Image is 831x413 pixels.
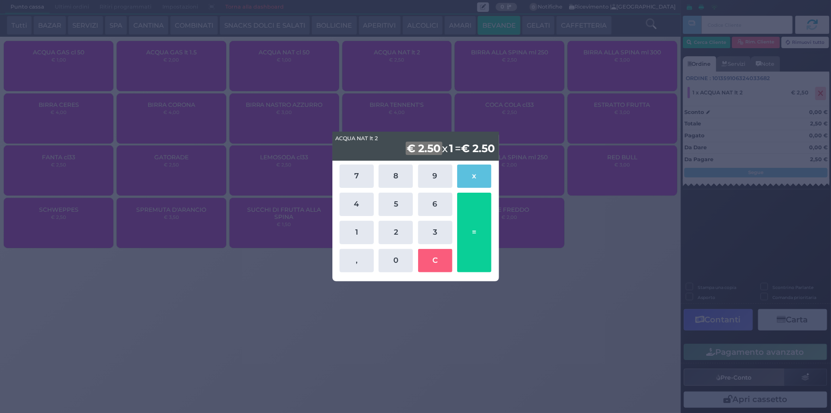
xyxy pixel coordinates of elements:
[461,142,495,155] b: € 2.50
[379,193,413,216] button: 5
[418,221,452,244] button: 3
[418,165,452,188] button: 9
[340,165,374,188] button: 7
[340,221,374,244] button: 1
[457,193,491,272] button: =
[379,165,413,188] button: 8
[406,142,442,155] b: € 2.50
[379,221,413,244] button: 2
[379,249,413,272] button: 0
[332,132,499,160] div: x =
[418,249,452,272] button: C
[340,193,374,216] button: 4
[457,165,491,188] button: x
[448,142,455,155] b: 1
[418,193,452,216] button: 6
[340,249,374,272] button: ,
[336,134,378,143] span: ACQUA NAT lt 2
